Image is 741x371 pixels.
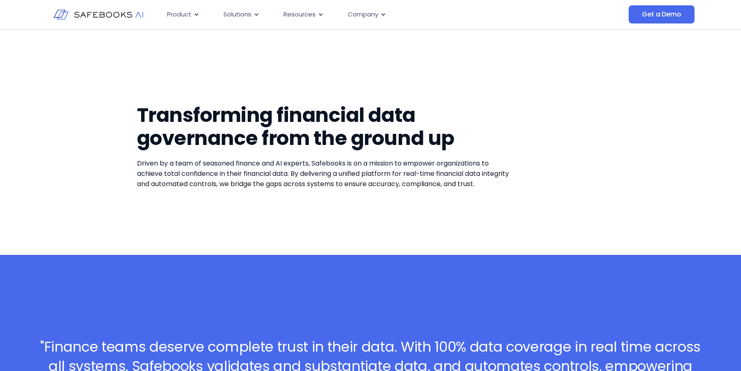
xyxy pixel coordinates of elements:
div: Menu Toggle [160,7,546,23]
span: Resources [283,10,316,19]
nav: Menu [160,7,546,23]
span: Get a Demo [642,10,681,19]
span: Driven by a team of seasoned finance and AI experts, Safebooks is on a mission to empower organiz... [137,159,509,189]
h1: Transforming financial data governance from the ground up [137,104,511,150]
a: Get a Demo [629,5,694,23]
span: Solutions [223,10,251,19]
span: Company [348,10,378,19]
span: Product [167,10,191,19]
